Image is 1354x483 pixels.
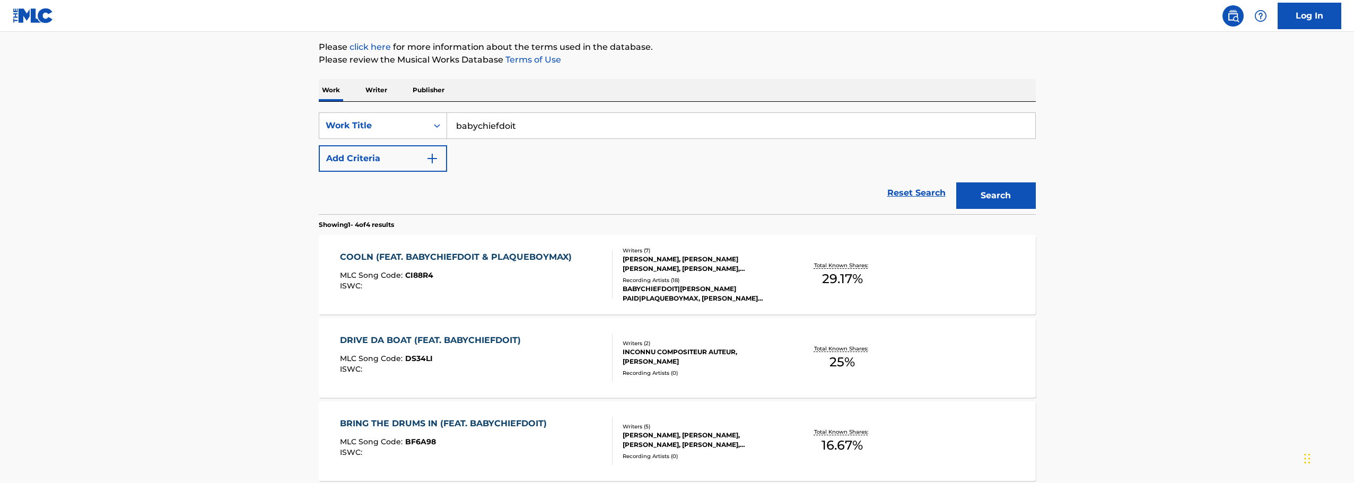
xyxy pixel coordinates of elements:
[340,334,526,347] div: DRIVE DA BOAT (FEAT. BABYCHIEFDOIT)
[1301,432,1354,483] iframe: Chat Widget
[340,437,405,446] span: MLC Song Code :
[362,79,390,101] p: Writer
[319,220,394,230] p: Showing 1 - 4 of 4 results
[319,79,343,101] p: Work
[1304,443,1311,475] div: Drag
[405,354,433,363] span: DS34LI
[623,423,783,431] div: Writers ( 5 )
[340,417,552,430] div: BRING THE DRUMS IN (FEAT. BABYCHIEFDOIT)
[814,345,871,353] p: Total Known Shares:
[326,119,421,132] div: Work Title
[350,42,391,52] a: click here
[882,181,951,205] a: Reset Search
[829,353,855,372] span: 25 %
[822,436,863,455] span: 16.67 %
[405,270,433,280] span: CI88R4
[319,401,1036,481] a: BRING THE DRUMS IN (FEAT. BABYCHIEFDOIT)MLC Song Code:BF6A98ISWC:Writers (5)[PERSON_NAME], [PERSO...
[623,247,783,254] div: Writers ( 7 )
[409,79,448,101] p: Publisher
[13,8,54,23] img: MLC Logo
[623,452,783,460] div: Recording Artists ( 0 )
[319,145,447,172] button: Add Criteria
[1278,3,1341,29] a: Log In
[623,431,783,450] div: [PERSON_NAME], [PERSON_NAME], [PERSON_NAME], [PERSON_NAME], [PERSON_NAME]
[319,41,1036,54] p: Please for more information about the terms used in the database.
[340,364,365,374] span: ISWC :
[623,347,783,366] div: INCONNU COMPOSITEUR AUTEUR, [PERSON_NAME]
[1254,10,1267,22] img: help
[340,251,577,264] div: COOLN (FEAT. BABYCHIEFDOIT & PLAQUEBOYMAX)
[822,269,863,288] span: 29.17 %
[1250,5,1271,27] div: Help
[340,281,365,291] span: ISWC :
[623,369,783,377] div: Recording Artists ( 0 )
[319,235,1036,314] a: COOLN (FEAT. BABYCHIEFDOIT & PLAQUEBOYMAX)MLC Song Code:CI88R4ISWC:Writers (7)[PERSON_NAME], [PER...
[405,437,436,446] span: BF6A98
[319,54,1036,66] p: Please review the Musical Works Database
[340,354,405,363] span: MLC Song Code :
[340,270,405,280] span: MLC Song Code :
[623,339,783,347] div: Writers ( 2 )
[319,318,1036,398] a: DRIVE DA BOAT (FEAT. BABYCHIEFDOIT)MLC Song Code:DS34LIISWC:Writers (2)INCONNU COMPOSITEUR AUTEUR...
[426,152,439,165] img: 9d2ae6d4665cec9f34b9.svg
[956,182,1036,209] button: Search
[623,276,783,284] div: Recording Artists ( 18 )
[623,284,783,303] div: BABYCHIEFDOIT|[PERSON_NAME] PAID|PLAQUEBOYMAX, [PERSON_NAME] PAID,BABYCHIEFDOIT,PLAQUEBOYMAX, BAB...
[1227,10,1239,22] img: search
[503,55,561,65] a: Terms of Use
[319,112,1036,214] form: Search Form
[814,428,871,436] p: Total Known Shares:
[340,447,365,457] span: ISWC :
[1222,5,1244,27] a: Public Search
[623,254,783,274] div: [PERSON_NAME], [PERSON_NAME] [PERSON_NAME], [PERSON_NAME], [PERSON_NAME], [PERSON_NAME][DEMOGRAPH...
[814,261,871,269] p: Total Known Shares:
